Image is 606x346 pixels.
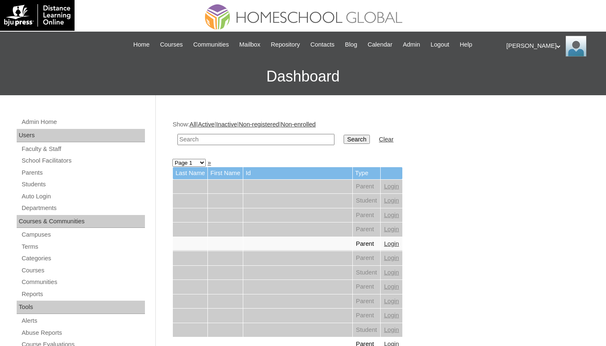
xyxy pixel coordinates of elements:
[21,242,145,252] a: Terms
[353,309,381,323] td: Parent
[353,180,381,194] td: Parent
[160,40,183,49] span: Courses
[306,40,339,49] a: Contacts
[281,121,316,128] a: Non-enrolled
[384,212,399,218] a: Login
[189,40,233,49] a: Communities
[384,326,399,333] a: Login
[21,179,145,190] a: Students
[173,167,207,179] td: Last Name
[379,136,394,143] a: Clear
[21,328,145,338] a: Abuse Reports
[310,40,334,49] span: Contacts
[21,203,145,213] a: Departments
[384,226,399,232] a: Login
[21,289,145,299] a: Reports
[364,40,397,49] a: Calendar
[384,255,399,261] a: Login
[399,40,424,49] a: Admin
[190,121,196,128] a: All
[353,266,381,280] td: Student
[17,129,145,142] div: Users
[21,168,145,178] a: Parents
[208,167,243,179] td: First Name
[426,40,454,49] a: Logout
[353,222,381,237] td: Parent
[216,121,237,128] a: Inactive
[21,156,145,166] a: School Facilitators
[17,215,145,228] div: Courses & Communities
[21,316,145,326] a: Alerts
[156,40,187,49] a: Courses
[207,159,211,166] a: »
[239,40,261,49] span: Mailbox
[21,265,145,276] a: Courses
[403,40,420,49] span: Admin
[431,40,449,49] span: Logout
[353,208,381,222] td: Parent
[384,197,399,204] a: Login
[239,121,279,128] a: Non-registered
[384,312,399,319] a: Login
[21,253,145,264] a: Categories
[21,277,145,287] a: Communities
[235,40,265,49] a: Mailbox
[21,191,145,202] a: Auto Login
[193,40,229,49] span: Communities
[384,240,399,247] a: Login
[460,40,472,49] span: Help
[4,4,70,27] img: logo-white.png
[345,40,357,49] span: Blog
[129,40,154,49] a: Home
[21,117,145,127] a: Admin Home
[384,298,399,304] a: Login
[353,251,381,265] td: Parent
[17,301,145,314] div: Tools
[21,144,145,154] a: Faculty & Staff
[368,40,392,49] span: Calendar
[243,167,352,179] td: Id
[353,294,381,309] td: Parent
[267,40,304,49] a: Repository
[353,237,381,251] td: Parent
[271,40,300,49] span: Repository
[353,167,381,179] td: Type
[353,194,381,208] td: Student
[172,120,585,150] div: Show: | | | |
[384,183,399,190] a: Login
[506,36,598,57] div: [PERSON_NAME]
[4,58,602,95] h3: Dashboard
[344,135,369,144] input: Search
[353,323,381,337] td: Student
[384,269,399,276] a: Login
[456,40,476,49] a: Help
[566,36,586,57] img: Anna Beltran
[133,40,150,49] span: Home
[21,230,145,240] a: Campuses
[341,40,361,49] a: Blog
[177,134,334,145] input: Search
[353,280,381,294] td: Parent
[198,121,214,128] a: Active
[384,283,399,290] a: Login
